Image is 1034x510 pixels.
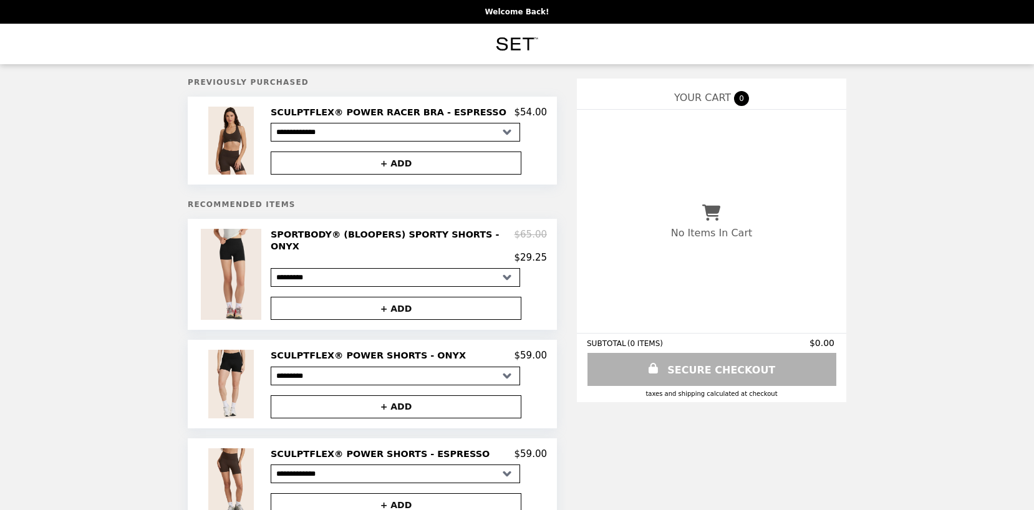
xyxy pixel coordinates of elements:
[271,395,521,418] button: + ADD
[208,107,257,175] img: SCULPTFLEX® POWER RACER BRA - ESPRESSO
[201,229,264,320] img: SPORTBODY® (BLOOPERS) SPORTY SHORTS - ONYX
[515,229,548,252] p: $65.00
[587,339,627,348] span: SUBTOTAL
[271,229,515,252] h2: SPORTBODY® (BLOOPERS) SPORTY SHORTS - ONYX
[587,390,836,397] div: Taxes and Shipping calculated at checkout
[271,107,511,118] h2: SCULPTFLEX® POWER RACER BRA - ESPRESSO
[674,92,731,103] span: YOUR CART
[515,350,548,361] p: $59.00
[515,252,548,263] p: $29.25
[271,464,520,483] select: Select a product variant
[188,78,557,87] h5: Previously Purchased
[515,107,548,118] p: $54.00
[485,7,549,16] p: Welcome Back!
[271,123,520,142] select: Select a product variant
[490,31,544,57] img: Brand Logo
[271,152,521,175] button: + ADD
[809,338,836,348] span: $0.00
[271,268,520,287] select: Select a product variant
[671,227,752,239] p: No Items In Cart
[515,448,548,459] p: $59.00
[271,297,521,320] button: + ADD
[734,91,749,106] span: 0
[188,200,557,209] h5: Recommended Items
[271,350,471,361] h2: SCULPTFLEX® POWER SHORTS - ONYX
[208,350,257,418] img: SCULPTFLEX® POWER SHORTS - ONYX
[271,367,520,385] select: Select a product variant
[627,339,663,348] span: ( 0 ITEMS )
[271,448,495,459] h2: SCULPTFLEX® POWER SHORTS - ESPRESSO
